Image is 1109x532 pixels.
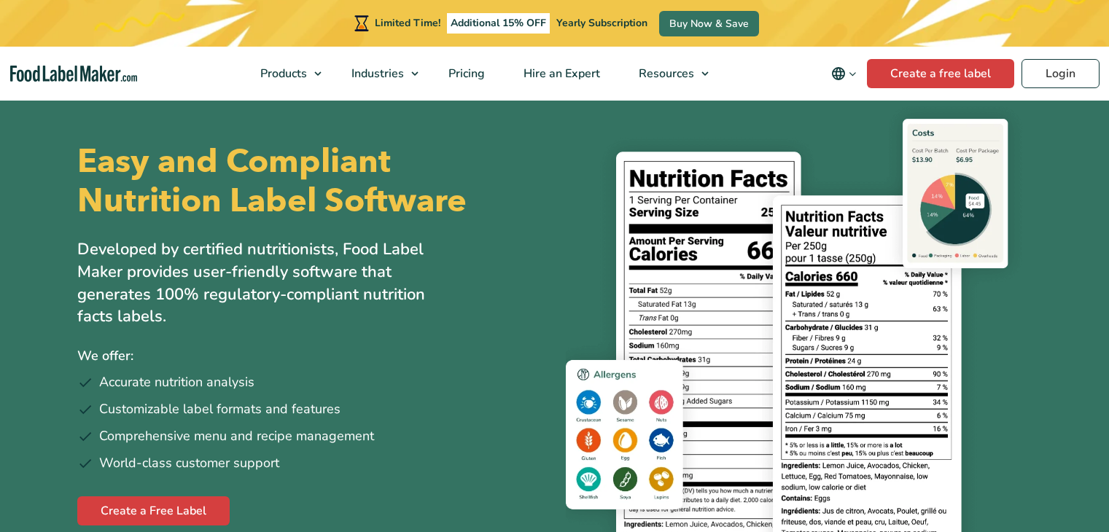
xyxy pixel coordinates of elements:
[77,496,230,525] a: Create a Free Label
[659,11,759,36] a: Buy Now & Save
[505,47,616,101] a: Hire an Expert
[620,47,716,101] a: Resources
[347,66,405,82] span: Industries
[99,426,374,446] span: Comprehensive menu and recipe management
[77,238,456,328] p: Developed by certified nutritionists, Food Label Maker provides user-friendly software that gener...
[77,142,542,221] h1: Easy and Compliant Nutrition Label Software
[99,399,341,419] span: Customizable label formats and features
[10,66,137,82] a: Food Label Maker homepage
[444,66,486,82] span: Pricing
[821,59,867,88] button: Change language
[375,16,440,30] span: Limited Time!
[1022,59,1100,88] a: Login
[556,16,647,30] span: Yearly Subscription
[519,66,602,82] span: Hire an Expert
[256,66,308,82] span: Products
[447,13,550,34] span: Additional 15% OFF
[867,59,1014,88] a: Create a free label
[99,453,279,473] span: World-class customer support
[77,345,544,367] p: We offer:
[241,47,329,101] a: Products
[634,66,696,82] span: Resources
[332,47,426,101] a: Industries
[429,47,501,101] a: Pricing
[99,372,254,392] span: Accurate nutrition analysis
